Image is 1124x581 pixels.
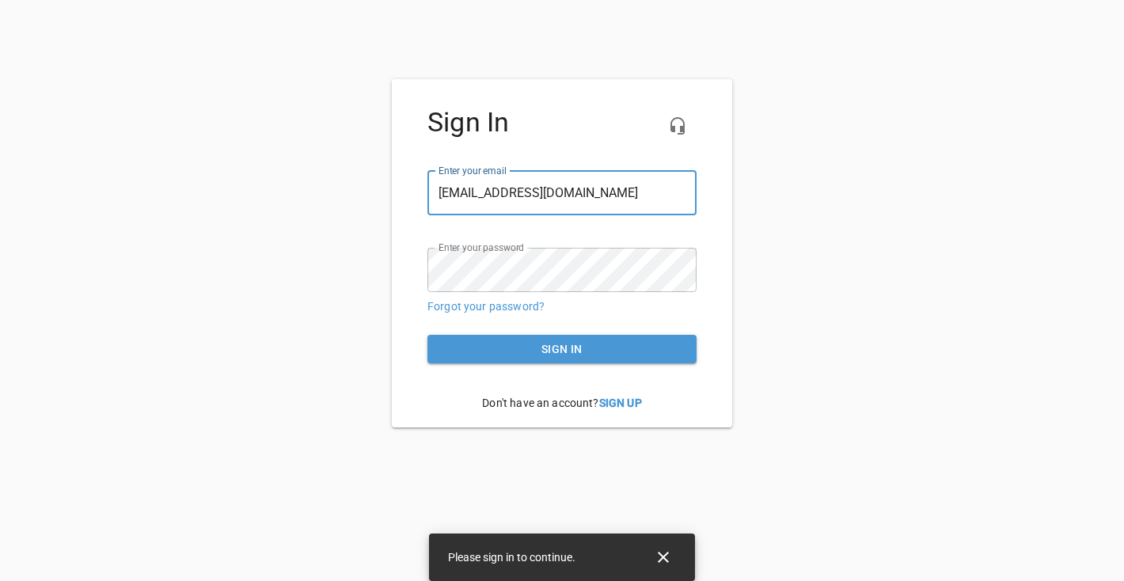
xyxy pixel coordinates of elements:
[659,107,697,145] button: Live Chat
[427,383,697,423] p: Don't have an account?
[599,397,642,409] a: Sign Up
[427,335,697,364] button: Sign in
[448,551,575,564] span: Please sign in to continue.
[427,300,545,313] a: Forgot your password?
[440,340,684,359] span: Sign in
[427,107,697,139] h4: Sign In
[644,538,682,576] button: Close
